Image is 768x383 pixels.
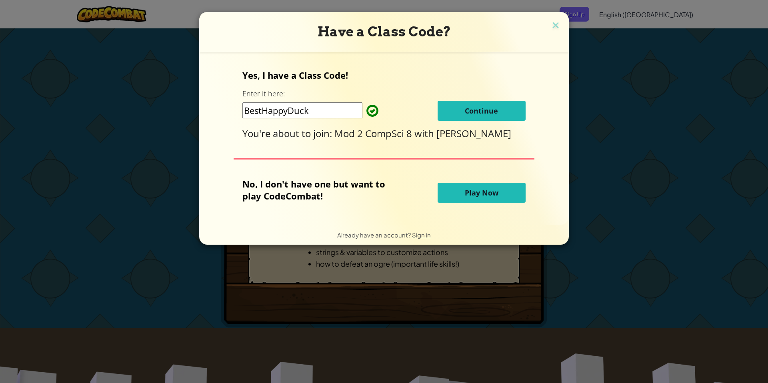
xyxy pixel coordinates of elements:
[414,127,436,140] span: with
[412,231,431,239] a: Sign in
[438,183,526,203] button: Play Now
[550,20,561,32] img: close icon
[337,231,412,239] span: Already have an account?
[242,69,525,81] p: Yes, I have a Class Code!
[465,188,498,197] span: Play Now
[242,89,285,99] label: Enter it here:
[438,101,526,121] button: Continue
[436,127,511,140] span: [PERSON_NAME]
[334,127,414,140] span: Mod 2 CompSci 8
[242,178,397,202] p: No, I don't have one but want to play CodeCombat!
[242,127,334,140] span: You're about to join:
[318,24,451,40] span: Have a Class Code?
[465,106,498,116] span: Continue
